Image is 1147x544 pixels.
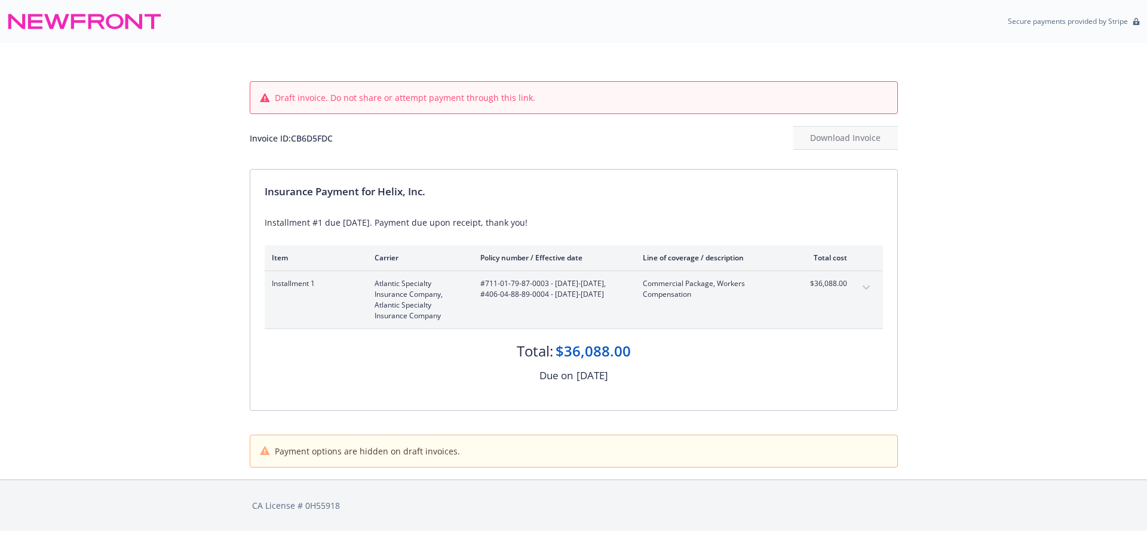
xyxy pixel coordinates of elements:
div: Installment #1 due [DATE]. Payment due upon receipt, thank you! [265,216,883,229]
button: expand content [857,278,876,297]
div: Download Invoice [793,127,898,149]
div: Total cost [802,253,847,263]
div: [DATE] [576,368,608,383]
span: Draft invoice. Do not share or attempt payment through this link. [275,91,535,104]
span: Installment 1 [272,278,355,289]
div: Carrier [375,253,461,263]
div: $36,088.00 [556,341,631,361]
span: Atlantic Specialty Insurance Company, Atlantic Specialty Insurance Company [375,278,461,321]
button: Download Invoice [793,126,898,150]
div: Installment 1Atlantic Specialty Insurance Company, Atlantic Specialty Insurance Company#711-01-79... [265,271,883,328]
span: $36,088.00 [802,278,847,289]
div: Policy number / Effective date [480,253,624,263]
div: CA License # 0H55918 [252,499,895,512]
div: Item [272,253,355,263]
div: Insurance Payment for Helix, Inc. [265,184,883,199]
div: Invoice ID: CB6D5FDC [250,132,333,145]
div: Due on [539,368,573,383]
span: Commercial Package, Workers Compensation [643,278,783,300]
span: Payment options are hidden on draft invoices. [275,445,460,457]
div: Line of coverage / description [643,253,783,263]
span: #711-01-79-87-0003 - [DATE]-[DATE], #406-04-88-89-0004 - [DATE]-[DATE] [480,278,624,300]
p: Secure payments provided by Stripe [1008,16,1128,26]
div: Total: [517,341,553,361]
